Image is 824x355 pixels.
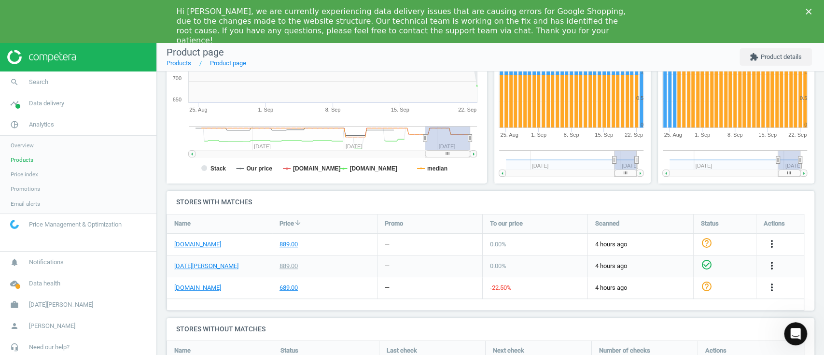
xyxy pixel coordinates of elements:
tspan: 25. Aug [664,132,682,138]
i: pie_chart_outlined [5,115,24,134]
tspan: Our price [246,165,272,172]
span: Price index [11,170,38,178]
i: timeline [5,94,24,113]
span: Data delivery [29,99,64,108]
tspan: 1. Sep [531,132,546,138]
text: 0 [804,122,807,128]
img: ajHJNr6hYgQAAAAASUVORK5CYII= [7,50,76,64]
i: search [5,73,24,91]
div: — [385,262,390,270]
img: wGWNvw8QSZomAAAAABJRU5ErkJggg== [10,220,19,229]
h4: Stores with matches [167,191,814,213]
i: cloud_done [5,274,24,293]
span: Promotions [11,185,40,193]
span: Product page [167,46,224,58]
span: 0.00 % [490,241,506,248]
span: Name [174,219,191,228]
div: 689.00 [279,284,298,292]
i: more_vert [766,282,778,293]
button: more_vert [766,238,778,251]
span: -22.50 % [490,284,512,291]
h4: Stores without matches [167,318,814,341]
span: Status [701,219,719,228]
span: 4 hours ago [595,284,686,292]
div: — [385,240,390,249]
tspan: 22. Sep [458,107,476,113]
a: Products [167,59,191,67]
div: Hi [PERSON_NAME], we are currently experiencing data delivery issues that are causing errors for ... [177,7,632,45]
span: [PERSON_NAME] [29,322,75,330]
text: 700 [173,75,182,81]
tspan: 25. Aug [500,132,518,138]
div: — [385,284,390,292]
span: Search [29,78,48,86]
text: 1 [804,69,807,74]
tspan: [DOMAIN_NAME] [293,165,341,172]
tspan: 22. Sep [625,132,643,138]
span: Notifications [29,258,64,267]
a: [DOMAIN_NAME] [174,284,221,292]
i: more_vert [766,238,778,250]
iframe: Intercom live chat [784,322,807,345]
span: Actions [764,219,785,228]
i: extension [750,53,758,61]
button: extensionProduct details [740,48,812,66]
span: Scanned [595,219,619,228]
div: 889.00 [279,262,298,270]
span: Status [280,346,298,355]
div: 889.00 [279,240,298,249]
text: 0.5 [799,95,807,101]
tspan: median [427,165,447,172]
tspan: [DATE] [785,163,802,169]
span: Data health [29,279,60,288]
i: help_outline [701,281,712,292]
span: Last check [387,346,417,355]
tspan: 15. Sep [758,132,777,138]
tspan: 15. Sep [595,132,613,138]
tspan: 8. Sep [325,107,341,113]
i: help_outline [701,237,712,249]
tspan: 8. Sep [727,132,742,138]
span: Next check [493,346,524,355]
a: [DOMAIN_NAME] [174,240,221,249]
span: Number of checks [599,346,650,355]
text: 650 [173,97,182,102]
a: [DATE][PERSON_NAME] [174,262,238,270]
span: Email alerts [11,200,40,208]
text: 0 [640,122,643,128]
tspan: 1. Sep [695,132,710,138]
span: 4 hours ago [595,262,686,270]
span: Price Management & Optimization [29,220,122,229]
span: Actions [705,346,726,355]
tspan: 1. Sep [258,107,273,113]
i: work [5,296,24,314]
i: person [5,317,24,335]
i: notifications [5,253,24,271]
a: Product page [210,59,246,67]
span: Promo [385,219,403,228]
span: Price [279,219,294,228]
tspan: 8. Sep [563,132,579,138]
span: Overview [11,142,34,149]
span: 4 hours ago [595,240,686,249]
tspan: 22. Sep [788,132,807,138]
i: arrow_downward [294,219,302,227]
tspan: [DOMAIN_NAME] [349,165,397,172]
span: To our price [490,219,523,228]
i: more_vert [766,260,778,271]
span: Analytics [29,120,54,129]
tspan: 15. Sep [391,107,409,113]
span: Need our help? [29,343,70,352]
span: Name [174,346,191,355]
span: 0.00 % [490,262,506,270]
tspan: 25. Aug [189,107,207,113]
i: check_circle_outline [701,259,712,270]
button: more_vert [766,260,778,272]
text: 0.5 [636,95,643,101]
div: Close [806,9,815,14]
span: Products [11,156,33,164]
tspan: Stack [210,165,226,172]
text: 1 [640,69,643,74]
tspan: [DATE] [621,163,638,169]
button: more_vert [766,282,778,294]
